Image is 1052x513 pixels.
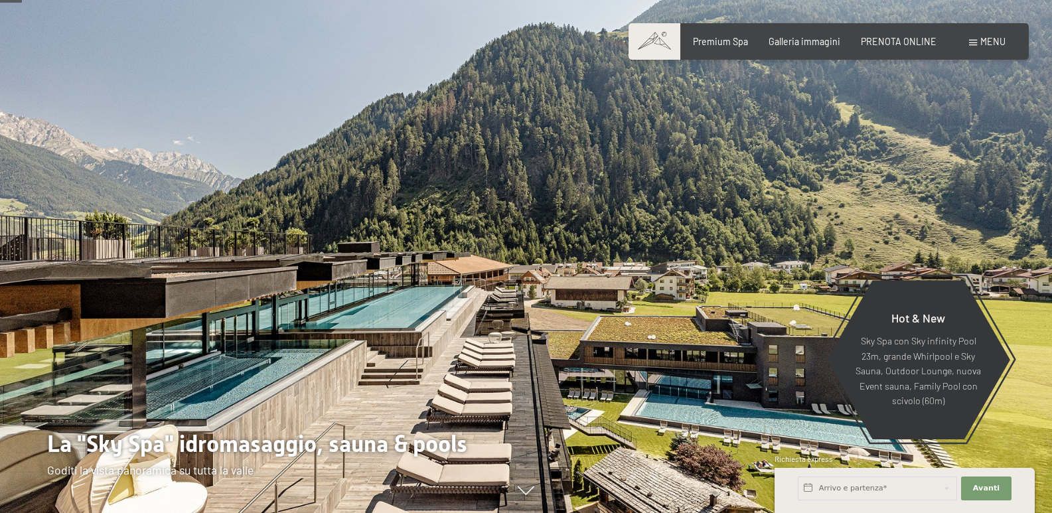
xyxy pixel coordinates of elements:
span: Richiesta express [775,455,833,463]
a: Premium Spa [693,36,748,47]
a: PRENOTA ONLINE [861,36,937,47]
span: Menu [980,36,1006,47]
a: Galleria immagini [769,36,840,47]
p: Sky Spa con Sky infinity Pool 23m, grande Whirlpool e Sky Sauna, Outdoor Lounge, nuova Event saun... [855,334,982,409]
span: Avanti [973,483,1000,494]
button: Avanti [961,476,1012,500]
a: Hot & New Sky Spa con Sky infinity Pool 23m, grande Whirlpool e Sky Sauna, Outdoor Lounge, nuova ... [826,279,1011,440]
span: Hot & New [891,311,945,325]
